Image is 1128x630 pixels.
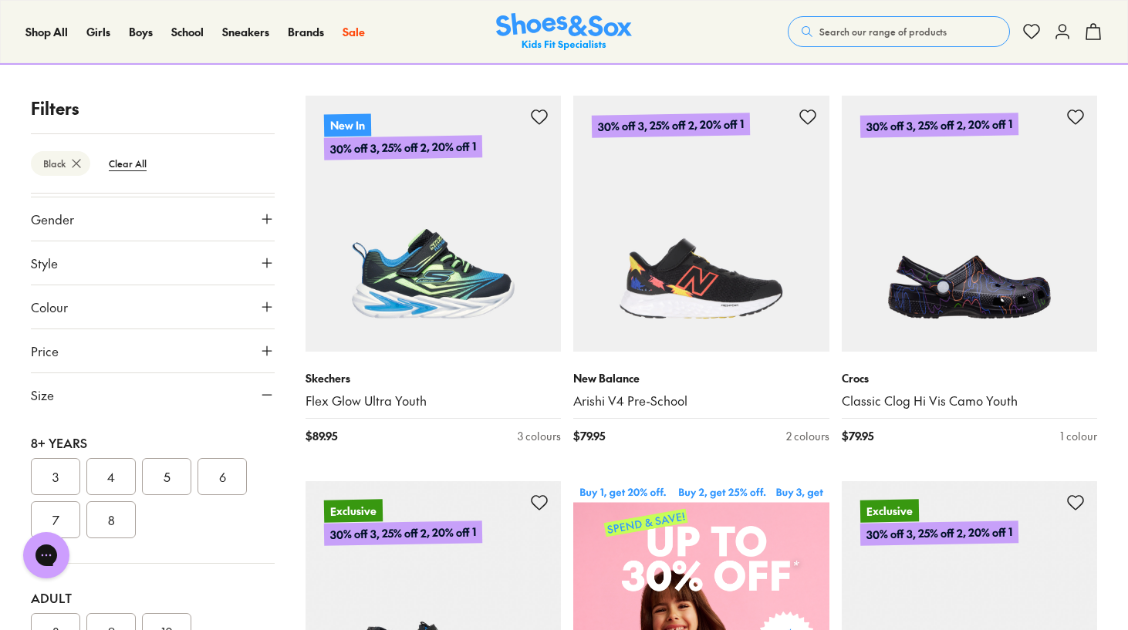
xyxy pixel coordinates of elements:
span: Gender [31,210,74,228]
p: 30% off 3, 25% off 2, 20% off 1 [860,521,1018,547]
span: Boys [129,24,153,39]
button: 4 [86,458,136,495]
p: 30% off 3, 25% off 2, 20% off 1 [323,521,481,547]
span: Price [31,342,59,360]
span: Search our range of products [819,25,947,39]
div: 1 colour [1060,428,1097,444]
div: Adult [31,588,275,607]
button: Colour [31,285,275,328]
div: 8+ Years [31,433,275,452]
button: Gender [31,197,275,241]
span: Sneakers [222,24,269,39]
a: New In30% off 3, 25% off 2, 20% off 1 [306,96,562,352]
a: 30% off 3, 25% off 2, 20% off 1 [842,96,1098,352]
a: School [171,24,204,40]
a: Boys [129,24,153,40]
span: $ 89.95 [306,428,337,444]
button: 6 [198,458,247,495]
p: New In [323,113,370,136]
span: School [171,24,204,39]
span: Style [31,254,58,272]
p: 30% off 3, 25% off 2, 20% off 1 [592,113,750,138]
button: Size [31,373,275,416]
a: Shop All [25,24,68,40]
span: Girls [86,24,110,39]
img: SNS_Logo_Responsive.svg [496,13,632,51]
button: 8 [86,501,136,538]
button: 5 [142,458,191,495]
btn: Clear All [96,150,159,177]
span: Sale [343,24,365,39]
a: Sneakers [222,24,269,40]
a: Arishi V4 Pre-School [573,392,829,409]
span: Shop All [25,24,68,39]
p: Exclusive [860,500,918,523]
p: Filters [31,96,275,121]
div: 3 colours [518,428,561,444]
a: 30% off 3, 25% off 2, 20% off 1 [573,96,829,352]
button: Search our range of products [788,16,1010,47]
a: Brands [288,24,324,40]
span: $ 79.95 [842,428,873,444]
span: Brands [288,24,324,39]
a: Shoes & Sox [496,13,632,51]
a: Girls [86,24,110,40]
iframe: Gorgias live chat messenger [15,527,77,584]
span: Size [31,386,54,404]
button: 3 [31,458,80,495]
a: Classic Clog Hi Vis Camo Youth [842,392,1098,409]
div: 2 colours [786,428,829,444]
btn: Black [31,151,90,176]
span: Colour [31,298,68,316]
p: 30% off 3, 25% off 2, 20% off 1 [323,135,481,160]
a: Sale [343,24,365,40]
p: Exclusive [323,500,382,523]
p: Skechers [306,370,562,386]
p: New Balance [573,370,829,386]
p: Crocs [842,370,1098,386]
button: Style [31,241,275,285]
p: 30% off 3, 25% off 2, 20% off 1 [860,113,1018,138]
span: $ 79.95 [573,428,605,444]
button: Price [31,329,275,372]
a: Flex Glow Ultra Youth [306,392,562,409]
button: 7 [31,501,80,538]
